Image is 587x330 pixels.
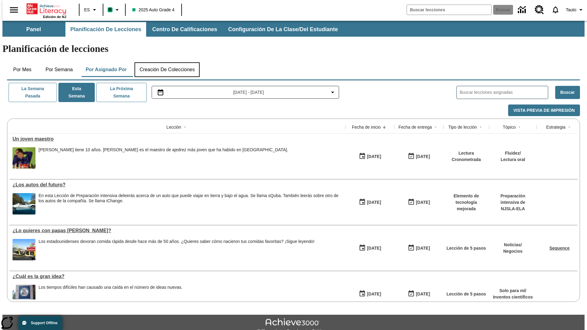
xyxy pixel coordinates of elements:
p: Preparación intensiva de NJSLA-ELA [492,193,533,212]
a: ¿Cuál es la gran idea?, Lecciones [13,274,342,279]
span: ES [84,7,90,13]
p: Lección de 5 pasos [446,245,486,251]
button: Seleccione el intervalo de fechas opción del menú [154,89,337,96]
div: Los tiempos difíciles han causado una caída en el número de ideas nuevas. [39,285,183,306]
button: Sort [432,123,439,131]
div: Los estadounidenses devoran comida rápida desde hace más de 50 años. ¿Quieres saber cómo nacieron... [39,239,315,260]
div: Tipo de lección [448,124,477,130]
div: [DATE] [367,290,381,298]
svg: Collapse Date Range Filter [329,89,336,96]
div: [DATE] [416,244,430,252]
a: Sequence [549,246,570,251]
span: Tauto [566,7,576,13]
a: ¿Los autos del futuro? , Lecciones [13,182,342,188]
button: La próxima semana [96,83,146,102]
button: Esta semana [58,83,95,102]
h1: Planificación de lecciones [2,43,585,54]
span: B [109,6,112,13]
button: 08/04/25: Primer día en que estuvo disponible la lección [357,151,383,162]
img: Letrero cerca de un edificio dice Oficina de Patentes y Marcas de los Estados Unidos. La economía... [13,285,35,306]
div: Los tiempos difíciles han causado una caída en el número de ideas nuevas. [39,285,183,290]
button: Sort [381,123,388,131]
button: Sort [181,123,189,131]
button: Sort [516,123,523,131]
button: Boost El color de la clase es verde menta. Cambiar el color de la clase. [105,4,123,15]
div: Fecha de inicio [352,124,381,130]
button: 07/23/25: Primer día en que estuvo disponible la lección [357,196,383,208]
img: Maximillian Lu, el maestro de ajedrez más joven de Estados Unidos, ante un juego de ajedrez. Lu s... [13,147,35,169]
a: Notificaciones [548,2,563,18]
testabrev: leerás acerca de un auto que puede viajar en tierra y bajo el agua. Se llama sQuba. También leerá... [39,193,338,203]
button: Por asignado por [81,62,132,77]
p: Noticias / [503,242,522,248]
button: 08/10/25: Último día en que podrá accederse la lección [406,151,432,162]
div: [PERSON_NAME] tiene 10 años. [PERSON_NAME] es el maestro de ajedrez más joven que ha habido en [G... [39,147,288,152]
div: [DATE] [416,199,430,206]
input: Buscar campo [407,5,491,15]
div: Subbarra de navegación [2,21,585,37]
button: Planificación de lecciones [65,22,146,37]
p: Lectura oral [500,156,525,163]
input: Buscar lecciones asignadas [460,88,548,97]
div: [DATE] [416,290,430,298]
button: Vista previa de impresión [508,105,580,116]
button: 07/14/25: Primer día en que estuvo disponible la lección [357,242,383,254]
div: Tópico [503,124,515,130]
button: Perfil/Configuración [563,4,587,15]
button: Lenguaje: ES, Selecciona un idioma [81,4,101,15]
p: Fluidez / [500,150,525,156]
div: Portada [27,2,66,19]
div: ¿Los autos del futuro? [13,182,342,188]
div: ¿Cuál es la gran idea? [13,274,342,279]
a: Portada [27,3,66,15]
button: Panel [3,22,64,37]
p: Negocios [503,248,522,255]
img: Un automóvil de alta tecnología flotando en el agua. [13,193,35,215]
p: Elemento de tecnología mejorada [446,193,486,212]
p: Lección de 5 pasos [446,291,486,297]
button: Abrir el menú lateral [5,1,23,19]
div: [DATE] [367,199,381,206]
div: Fecha de entrega [398,124,432,130]
p: Inventos científicos [493,294,533,300]
a: ¿Lo quieres con papas fritas?, Lecciones [13,228,342,233]
div: En esta Lección de Preparación intensiva de leerás acerca de un auto que puede viajar en tierra y... [39,193,342,215]
div: [DATE] [367,244,381,252]
div: Estrategia [546,124,565,130]
a: Centro de recursos, Se abrirá en una pestaña nueva. [531,2,548,18]
button: 07/20/26: Último día en que podrá accederse la lección [406,242,432,254]
img: Uno de los primeros locales de McDonald's, con el icónico letrero rojo y los arcos amarillos. [13,239,35,260]
div: Lección [166,124,181,130]
button: 04/07/25: Primer día en que estuvo disponible la lección [357,288,383,300]
div: ¿Lo quieres con papas fritas? [13,228,342,233]
button: Support Offline [18,316,62,330]
button: Sort [566,123,573,131]
button: Por mes [7,62,38,77]
a: Un joven maestro, Lecciones [13,136,342,142]
button: La semana pasada [9,83,57,102]
button: Por semana [41,62,78,77]
button: Creación de colecciones [135,62,200,77]
div: Subbarra de navegación [2,22,343,37]
div: Maximillian Lu tiene 10 años. Lu es el maestro de ajedrez más joven que ha habido en Estados Unidos. [39,147,288,169]
span: 2025 Auto Grade 4 [132,7,175,13]
button: Buscar [555,86,580,99]
p: Lectura Cronometrada [446,150,486,163]
button: Configuración de la clase/del estudiante [223,22,343,37]
button: Centro de calificaciones [147,22,222,37]
span: Support Offline [31,321,57,325]
a: Centro de información [514,2,531,18]
div: Un joven maestro [13,136,342,142]
button: Sort [477,123,484,131]
span: Edición de NJ [43,15,66,19]
div: En esta Lección de Preparación intensiva de [39,193,342,204]
button: 04/13/26: Último día en que podrá accederse la lección [406,288,432,300]
p: Solo para mí / [493,288,533,294]
span: [DATE] - [DATE] [233,89,264,96]
div: [DATE] [367,153,381,160]
div: [DATE] [416,153,430,160]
